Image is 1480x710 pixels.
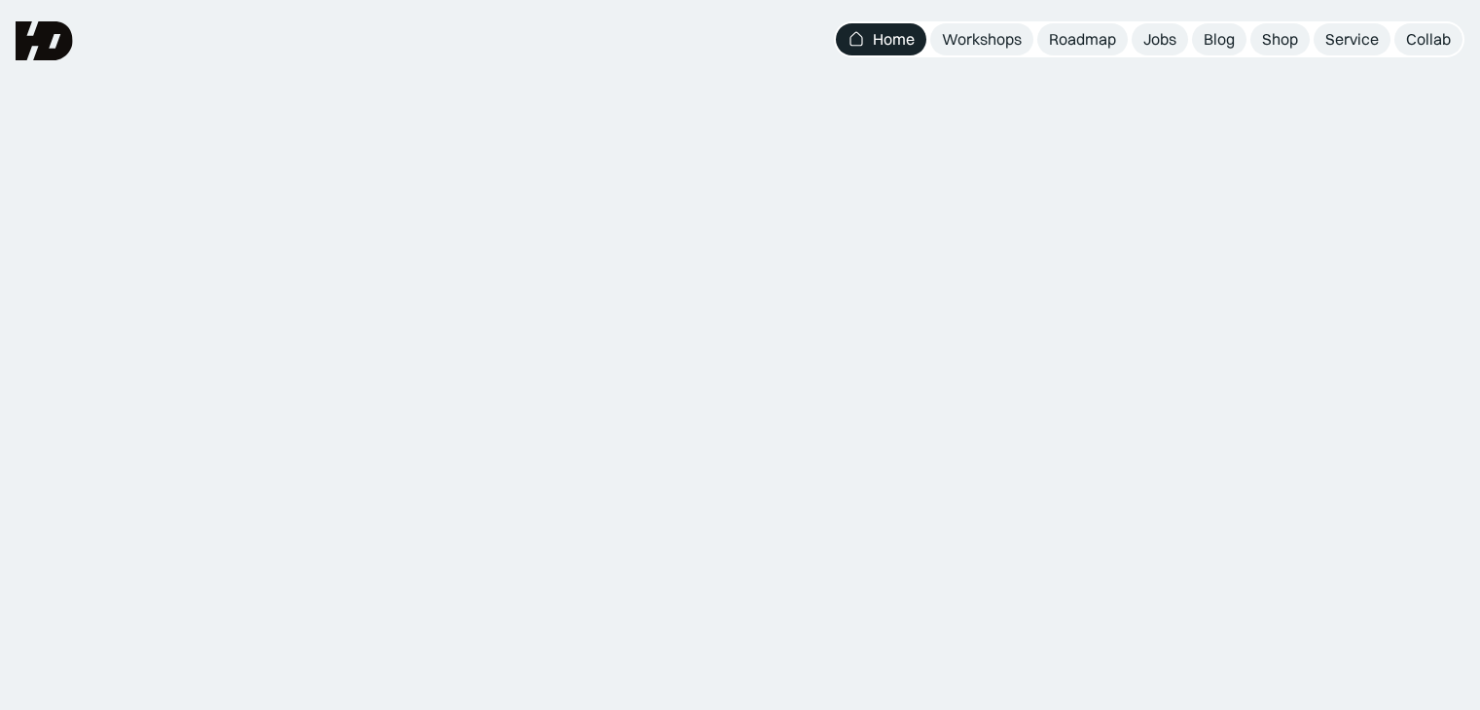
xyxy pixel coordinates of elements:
[1204,29,1235,50] div: Blog
[942,29,1022,50] div: Workshops
[758,232,801,326] span: &
[1168,637,1289,657] div: Lihat loker desain
[1192,23,1246,55] a: Blog
[930,23,1033,55] a: Workshops
[341,232,512,326] span: UIUX
[873,29,915,50] div: Home
[1262,29,1298,50] div: Shop
[1049,29,1116,50] div: Roadmap
[1132,23,1188,55] a: Jobs
[1394,23,1462,55] a: Collab
[1325,29,1379,50] div: Service
[1112,592,1210,609] div: WHO’S HIRING?
[1037,23,1128,55] a: Roadmap
[1250,23,1310,55] a: Shop
[1314,23,1390,55] a: Service
[836,23,926,55] a: Home
[1143,29,1176,50] div: Jobs
[1406,29,1451,50] div: Collab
